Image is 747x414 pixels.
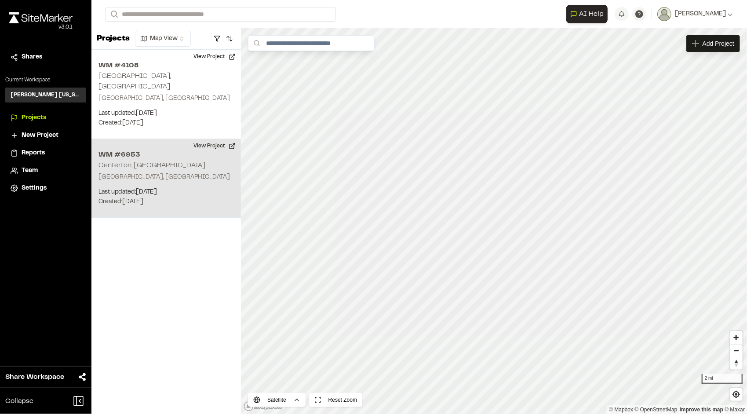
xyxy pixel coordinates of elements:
[730,344,743,357] button: Zoom out
[725,407,745,413] a: Maxar
[98,197,234,207] p: Created: [DATE]
[98,73,171,90] h2: [GEOGRAPHIC_DATA], [GEOGRAPHIC_DATA]
[5,396,33,407] span: Collapse
[675,9,726,19] span: [PERSON_NAME]
[22,52,42,62] span: Shares
[98,150,234,160] h2: WM #6953
[22,113,46,123] span: Projects
[11,91,81,99] h3: [PERSON_NAME] [US_STATE]
[22,148,45,158] span: Reports
[98,94,234,103] p: [GEOGRAPHIC_DATA], [GEOGRAPHIC_DATA]
[730,357,743,370] button: Reset bearing to north
[579,9,604,19] span: AI Help
[566,5,611,23] div: Open AI Assistant
[11,166,81,176] a: Team
[22,166,38,176] span: Team
[11,148,81,158] a: Reports
[98,60,234,71] h2: WM #4108
[98,109,234,118] p: Last updated: [DATE]
[9,12,73,23] img: rebrand.png
[98,118,234,128] p: Created: [DATE]
[703,39,734,48] span: Add Project
[106,7,121,22] button: Search
[11,131,81,140] a: New Project
[11,183,81,193] a: Settings
[609,407,633,413] a: Mapbox
[98,187,234,197] p: Last updated: [DATE]
[11,113,81,123] a: Projects
[657,7,733,21] button: [PERSON_NAME]
[566,5,608,23] button: Open AI Assistant
[730,331,743,344] button: Zoom in
[5,76,86,84] p: Current Workspace
[97,33,130,45] p: Projects
[188,139,241,153] button: View Project
[11,52,81,62] a: Shares
[702,374,743,384] div: 2 mi
[248,393,306,407] button: Satellite
[9,23,73,31] div: Oh geez...please don't...
[98,162,205,169] h2: Centerton, [GEOGRAPHIC_DATA]
[730,388,743,401] button: Find my location
[98,172,234,182] p: [GEOGRAPHIC_DATA], [GEOGRAPHIC_DATA]
[244,401,282,411] a: Mapbox logo
[635,407,678,413] a: OpenStreetMap
[657,7,671,21] img: User
[22,183,47,193] span: Settings
[22,131,58,140] span: New Project
[188,50,241,64] button: View Project
[5,372,64,382] span: Share Workspace
[680,407,723,413] a: Map feedback
[309,393,362,407] button: Reset Zoom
